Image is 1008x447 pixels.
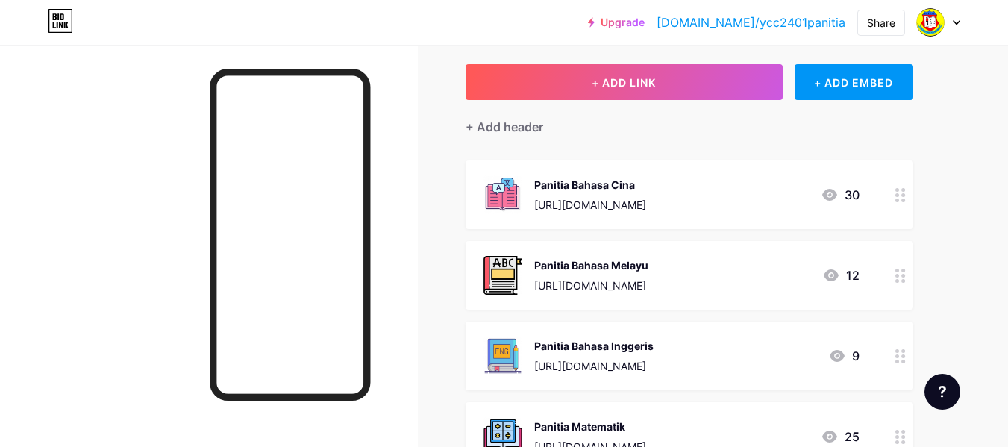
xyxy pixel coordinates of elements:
[916,8,945,37] img: SJK (CINA) CHUNG HUA BETONG-CM7 KPM-SK-Panitia
[466,64,783,100] button: + ADD LINK
[466,118,543,136] div: + Add header
[828,347,860,365] div: 9
[592,76,656,89] span: + ADD LINK
[483,256,522,295] img: Panitia Bahasa Melayu
[534,177,646,193] div: Panitia Bahasa Cina
[795,64,913,100] div: + ADD EMBED
[821,428,860,446] div: 25
[534,419,646,434] div: Panitia Matematik
[483,175,522,214] img: Panitia Bahasa Cina
[534,278,648,293] div: [URL][DOMAIN_NAME]
[657,13,845,31] a: [DOMAIN_NAME]/ycc2401panitia
[867,15,895,31] div: Share
[534,338,654,354] div: Panitia Bahasa Inggeris
[534,197,646,213] div: [URL][DOMAIN_NAME]
[483,337,522,375] img: Panitia Bahasa Inggeris
[821,186,860,204] div: 30
[534,257,648,273] div: Panitia Bahasa Melayu
[534,358,654,374] div: [URL][DOMAIN_NAME]
[588,16,645,28] a: Upgrade
[822,266,860,284] div: 12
